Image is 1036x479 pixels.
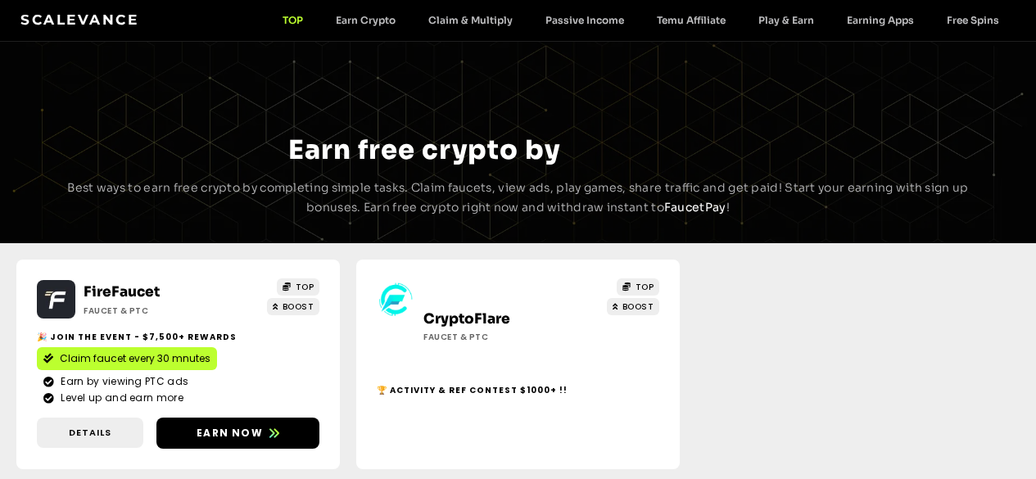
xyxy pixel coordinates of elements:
span: Details [69,426,111,440]
h2: 🎉 Join the event - $7,500+ Rewards [37,331,319,343]
h2: Faucet & PTC [423,331,571,343]
a: Play & Earn [742,14,830,26]
a: Claim faucet every 30 mnutes [37,347,217,370]
span: Level up and earn more [57,391,183,405]
a: TOP [266,14,319,26]
a: FireFaucet [84,283,160,301]
h2: Faucet & PTC [84,305,231,317]
a: Earning Apps [830,14,930,26]
a: Details [37,418,143,448]
a: Earn Crypto [319,14,412,26]
a: Claim & Multiply [412,14,529,26]
a: BOOST [607,298,659,315]
h2: 🏆 Activity & ref contest $1000+ !! [377,384,659,396]
a: Passive Income [529,14,640,26]
a: TOP [617,278,659,296]
a: Scalevance [20,11,138,28]
span: Earn by viewing PTC ads [57,374,188,389]
span: TOP [296,281,314,293]
a: TOP [277,278,319,296]
p: Best ways to earn free crypto by completing simple tasks. Claim faucets, view ads, play games, sh... [52,178,985,218]
a: Earn now [156,418,319,449]
span: BOOST [283,301,314,313]
a: Temu Affiliate [640,14,742,26]
span: Earn now [197,426,263,441]
span: TOP [636,281,654,293]
a: BOOST [267,298,319,315]
a: Free Spins [930,14,1016,26]
span: Claim faucet every 30 mnutes [60,351,210,366]
span: BOOST [622,301,654,313]
nav: Menu [266,14,1016,26]
a: FaucetPay [664,200,726,215]
span: Earn free crypto by [288,133,560,166]
a: CryptoFlare [423,310,510,328]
